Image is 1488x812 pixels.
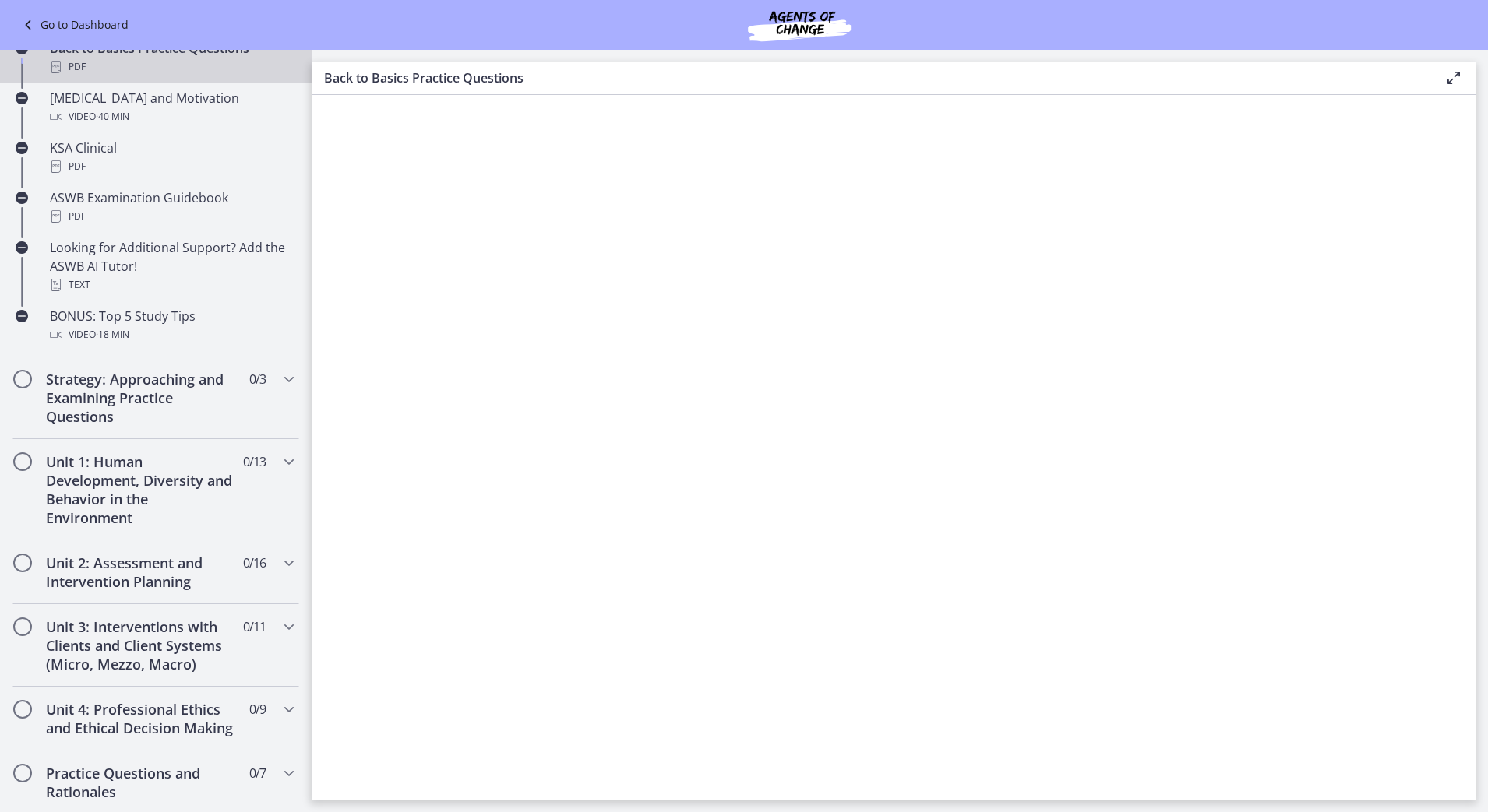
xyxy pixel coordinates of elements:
[243,554,266,572] span: 0 / 16
[50,188,293,226] div: ASWB Examination Guidebook
[50,139,293,176] div: KSA Clinical
[50,238,293,294] div: Looking for Additional Support? Add the ASWB AI Tutor!
[46,700,236,737] h2: Unit 4: Professional Ethics and Ethical Decision Making
[46,370,236,426] h2: Strategy: Approaching and Examining Practice Questions
[50,157,293,176] div: PDF
[46,452,236,527] h2: Unit 1: Human Development, Diversity and Behavior in the Environment
[249,764,266,782] span: 0 / 7
[50,307,293,344] div: BONUS: Top 5 Study Tips
[249,370,266,388] span: 0 / 3
[50,58,293,76] div: PDF
[243,452,266,471] span: 0 / 13
[50,325,293,344] div: Video
[706,6,893,44] img: Agents of Change
[324,69,1419,87] h3: Back to Basics Practice Questions
[249,700,266,719] span: 0 / 9
[50,39,293,76] div: Back to Basics Practice Questions
[19,16,129,34] a: Go to Dashboard
[50,207,293,226] div: PDF
[46,617,236,673] h2: Unit 3: Interventions with Clients and Client Systems (Micro, Mezzo, Macro)
[46,764,236,801] h2: Practice Questions and Rationales
[96,107,129,126] span: · 40 min
[243,617,266,636] span: 0 / 11
[50,89,293,126] div: [MEDICAL_DATA] and Motivation
[46,554,236,591] h2: Unit 2: Assessment and Intervention Planning
[50,107,293,126] div: Video
[96,325,129,344] span: · 18 min
[50,276,293,294] div: Text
